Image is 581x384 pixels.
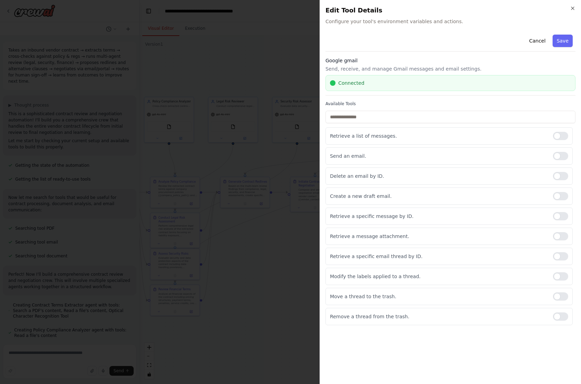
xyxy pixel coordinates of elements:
[330,132,547,139] p: Retrieve a list of messages.
[330,273,547,280] p: Modify the labels applied to a thread.
[325,65,575,72] p: Send, receive, and manage Gmail messages and email settings.
[330,193,547,200] p: Create a new draft email.
[330,173,547,180] p: Delete an email by ID.
[330,213,547,220] p: Retrieve a specific message by ID.
[325,6,575,15] h2: Edit Tool Details
[553,35,573,47] button: Save
[330,253,547,260] p: Retrieve a specific email thread by ID.
[325,57,575,64] h3: Google gmail
[330,313,547,320] p: Remove a thread from the trash.
[325,18,575,25] span: Configure your tool's environment variables and actions.
[325,101,575,107] label: Available Tools
[330,153,547,159] p: Send an email.
[525,35,549,47] button: Cancel
[330,293,547,300] p: Move a thread to the trash.
[338,80,364,86] span: Connected
[330,233,547,240] p: Retrieve a message attachment.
